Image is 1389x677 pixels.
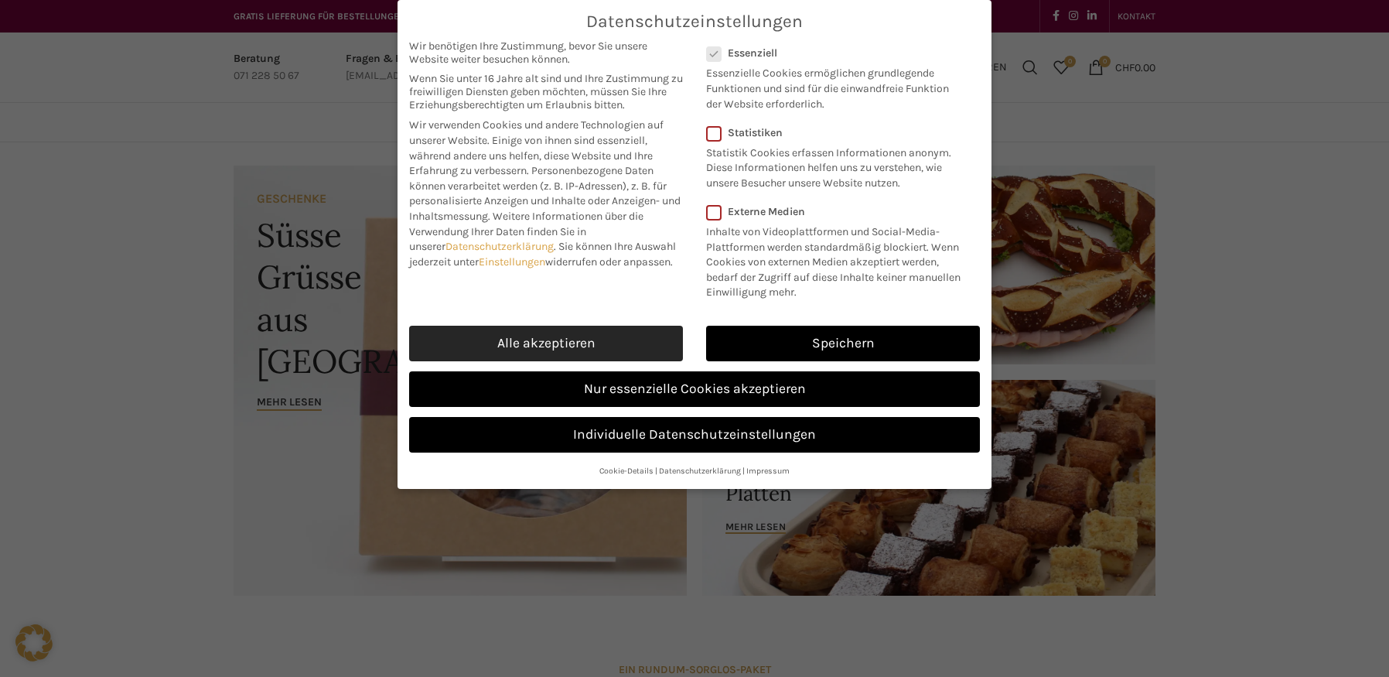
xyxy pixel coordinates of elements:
[586,12,803,32] span: Datenschutzeinstellungen
[479,255,545,268] a: Einstellungen
[409,210,643,253] span: Weitere Informationen über die Verwendung Ihrer Daten finden Sie in unserer .
[706,218,970,300] p: Inhalte von Videoplattformen und Social-Media-Plattformen werden standardmäßig blockiert. Wenn Co...
[445,240,554,253] a: Datenschutzerklärung
[409,118,664,177] span: Wir verwenden Cookies und andere Technologien auf unserer Website. Einige von ihnen sind essenzie...
[706,60,960,111] p: Essenzielle Cookies ermöglichen grundlegende Funktionen und sind für die einwandfreie Funktion de...
[706,139,960,191] p: Statistik Cookies erfassen Informationen anonym. Diese Informationen helfen uns zu verstehen, wie...
[409,164,681,223] span: Personenbezogene Daten können verarbeitet werden (z. B. IP-Adressen), z. B. für personalisierte A...
[706,126,960,139] label: Statistiken
[706,205,970,218] label: Externe Medien
[409,326,683,361] a: Alle akzeptieren
[746,466,790,476] a: Impressum
[409,417,980,453] a: Individuelle Datenschutzeinstellungen
[409,371,980,407] a: Nur essenzielle Cookies akzeptieren
[599,466,654,476] a: Cookie-Details
[706,326,980,361] a: Speichern
[409,240,676,268] span: Sie können Ihre Auswahl jederzeit unter widerrufen oder anpassen.
[706,46,960,60] label: Essenziell
[409,39,683,66] span: Wir benötigen Ihre Zustimmung, bevor Sie unsere Website weiter besuchen können.
[409,72,683,111] span: Wenn Sie unter 16 Jahre alt sind und Ihre Zustimmung zu freiwilligen Diensten geben möchten, müss...
[659,466,741,476] a: Datenschutzerklärung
